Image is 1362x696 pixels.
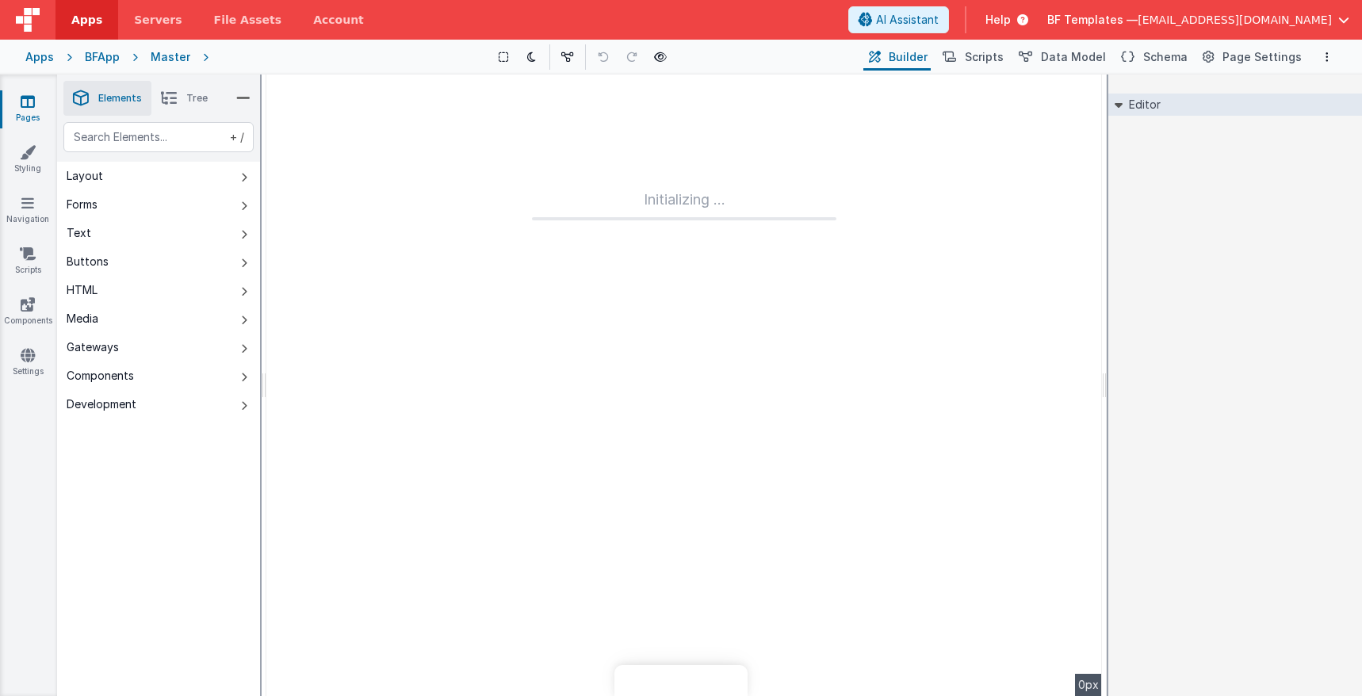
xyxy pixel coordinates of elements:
button: Text [57,219,260,247]
div: 0px [1075,674,1102,696]
span: Help [985,12,1011,28]
button: AI Assistant [848,6,949,33]
span: File Assets [214,12,282,28]
span: + / [227,122,244,152]
div: Buttons [67,254,109,270]
div: Forms [67,197,98,212]
button: HTML [57,276,260,304]
button: BF Templates — [EMAIL_ADDRESS][DOMAIN_NAME] [1047,12,1349,28]
button: Data Model [1013,44,1109,71]
span: [EMAIL_ADDRESS][DOMAIN_NAME] [1138,12,1332,28]
button: Buttons [57,247,260,276]
div: Media [67,311,98,327]
button: Development [57,390,260,419]
span: Elements [98,92,142,105]
button: Media [57,304,260,333]
div: Components [67,368,134,384]
div: Text [67,225,91,241]
span: Servers [134,12,182,28]
div: HTML [67,282,98,298]
div: Master [151,49,190,65]
button: Components [57,361,260,390]
button: Gateways [57,333,260,361]
div: Layout [67,168,103,184]
span: Tree [186,92,208,105]
span: Data Model [1041,49,1106,65]
div: Development [67,396,136,412]
div: Gateways [67,339,119,355]
button: Page Settings [1197,44,1305,71]
button: Schema [1115,44,1191,71]
span: Schema [1143,49,1188,65]
button: Forms [57,190,260,219]
button: Options [1318,48,1337,67]
div: Apps [25,49,54,65]
div: Initializing ... [532,189,836,220]
span: Builder [889,49,928,65]
div: BFApp [85,49,120,65]
div: --> [266,75,1102,696]
button: Scripts [937,44,1007,71]
span: Page Settings [1222,49,1302,65]
span: BF Templates — [1047,12,1138,28]
button: Builder [863,44,931,71]
input: Search Elements... [63,122,254,152]
span: Apps [71,12,102,28]
button: Layout [57,162,260,190]
h2: Editor [1123,94,1161,116]
span: AI Assistant [876,12,939,28]
span: Scripts [965,49,1004,65]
